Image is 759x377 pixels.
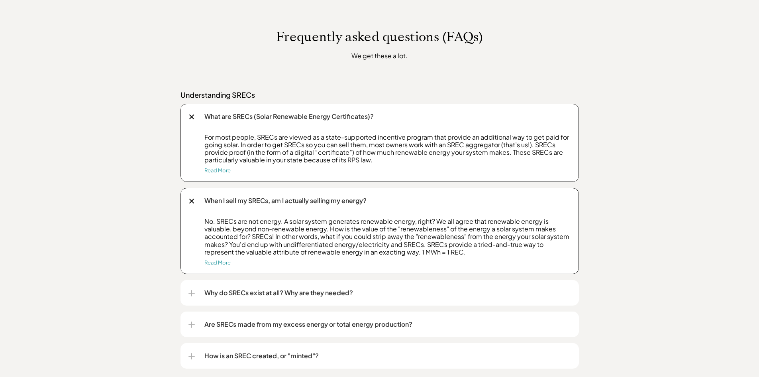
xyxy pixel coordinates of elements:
[204,133,571,164] p: For most people, SRECs are viewed as a state-supported incentive program that provide an addition...
[204,217,571,256] p: No. SRECs are not energy. A solar system generates renewable energy, right? We all agree that ren...
[204,320,571,329] p: Are SRECs made from my excess energy or total energy production?
[204,196,571,205] p: When I sell my SRECs, am I actually selling my energy?
[153,29,607,44] p: Frequently asked questions (FAQs)
[232,51,527,61] p: We get these a lot.
[180,90,579,100] p: Understanding SRECs
[204,167,231,174] a: Read More
[204,351,571,361] p: How is an SREC created, or "minted"?
[204,112,571,121] p: What are SRECs (Solar Renewable Energy Certificates)?
[204,288,571,298] p: Why do SRECs exist at all? Why are they needed?
[204,259,231,266] a: Read More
